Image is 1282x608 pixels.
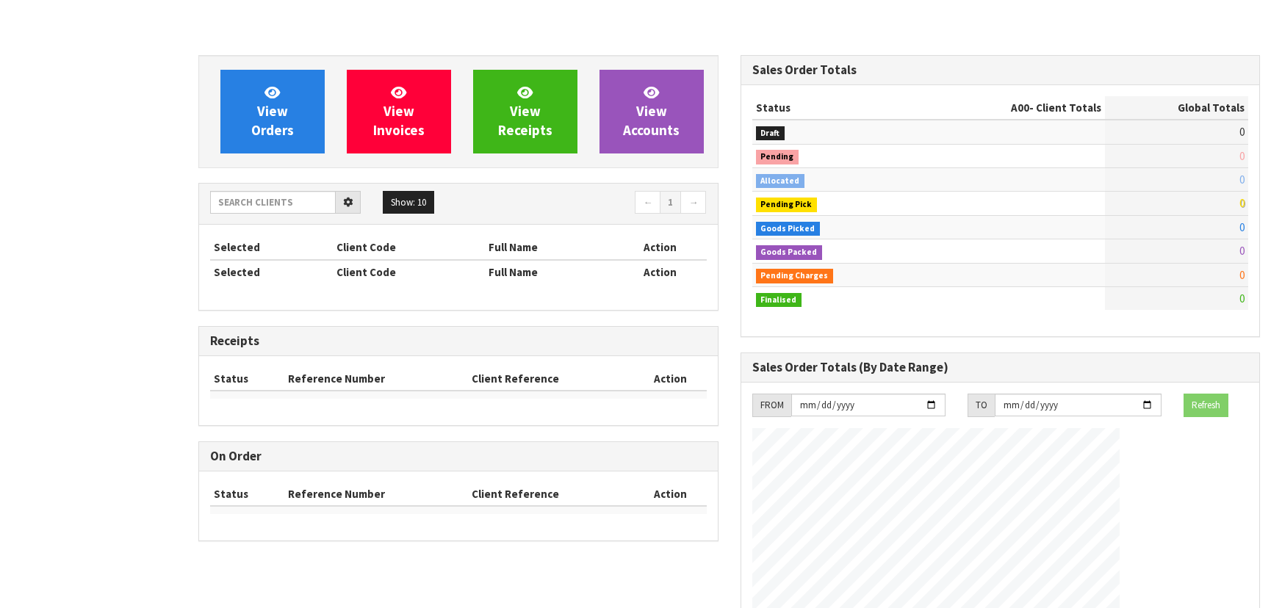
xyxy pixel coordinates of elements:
th: Client Code [333,236,486,259]
th: Full Name [485,260,614,283]
span: Goods Packed [756,245,823,260]
th: - Client Totals [916,96,1105,120]
th: Global Totals [1105,96,1248,120]
span: View Accounts [623,84,680,139]
div: TO [968,394,995,417]
span: 0 [1239,173,1245,187]
th: Selected [210,260,333,283]
span: 0 [1239,292,1245,305]
h3: Sales Order Totals [752,63,1249,77]
span: Allocated [756,174,805,189]
span: View Orders [251,84,294,139]
div: FROM [752,394,791,417]
a: → [680,191,706,214]
h3: On Order [210,449,707,463]
a: 1 [660,191,681,214]
span: Pending Charges [756,269,834,283]
th: Client Code [333,260,486,283]
th: Reference Number [284,482,468,506]
span: 0 [1239,125,1245,139]
th: Status [210,367,284,391]
th: Action [614,236,707,259]
th: Client Reference [468,482,635,506]
a: ← [635,191,660,214]
button: Show: 10 [383,191,434,214]
a: ViewReceipts [473,70,577,153]
span: Finalised [756,293,802,308]
th: Action [635,482,706,506]
span: 0 [1239,220,1245,234]
span: Draft [756,126,785,141]
a: ViewAccounts [599,70,704,153]
span: 0 [1239,149,1245,163]
th: Status [210,482,284,506]
input: Search clients [210,191,336,214]
a: ViewOrders [220,70,325,153]
th: Full Name [485,236,614,259]
h3: Receipts [210,334,707,348]
th: Action [614,260,707,283]
nav: Page navigation [469,191,707,217]
h3: Sales Order Totals (By Date Range) [752,361,1249,374]
th: Selected [210,236,333,259]
th: Reference Number [284,367,468,391]
a: ViewInvoices [347,70,451,153]
span: 0 [1239,268,1245,282]
span: 0 [1239,244,1245,258]
span: Pending [756,150,799,164]
span: A00 [1011,101,1029,115]
span: Goods Picked [756,222,821,236]
span: 0 [1239,196,1245,210]
span: View Invoices [373,84,425,139]
th: Action [635,367,706,391]
th: Client Reference [468,367,635,391]
th: Status [752,96,916,120]
button: Refresh [1184,394,1228,417]
span: View Receipts [498,84,552,139]
span: Pending Pick [756,198,818,212]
